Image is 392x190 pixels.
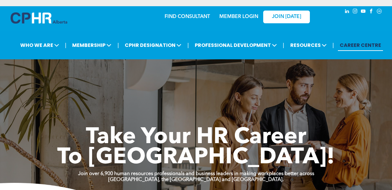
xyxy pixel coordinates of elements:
li: | [333,39,334,52]
span: Take Your HR Career [86,126,306,149]
li: | [117,39,119,52]
a: JOIN [DATE] [263,11,310,23]
li: | [187,39,189,52]
a: FIND CONSULTANT [165,14,210,19]
a: instagram [352,8,358,16]
img: A blue and white logo for cp alberta [11,12,67,24]
span: MEMBERSHIP [70,39,113,51]
a: Social network [376,8,383,16]
a: MEMBER LOGIN [219,14,258,19]
a: linkedin [343,8,350,16]
span: CPHR DESIGNATION [123,39,183,51]
span: PROFESSIONAL DEVELOPMENT [193,39,279,51]
a: youtube [360,8,366,16]
a: facebook [368,8,375,16]
span: To [GEOGRAPHIC_DATA]! [57,147,335,169]
strong: [GEOGRAPHIC_DATA], the [GEOGRAPHIC_DATA] and [GEOGRAPHIC_DATA]. [108,177,284,182]
a: CAREER CENTRE [338,39,383,51]
span: WHO WE ARE [18,39,61,51]
li: | [283,39,284,52]
span: RESOURCES [288,39,329,51]
span: JOIN [DATE] [272,14,301,20]
li: | [65,39,67,52]
strong: Join over 6,900 human resources professionals and business leaders in making workplaces better ac... [78,171,314,176]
